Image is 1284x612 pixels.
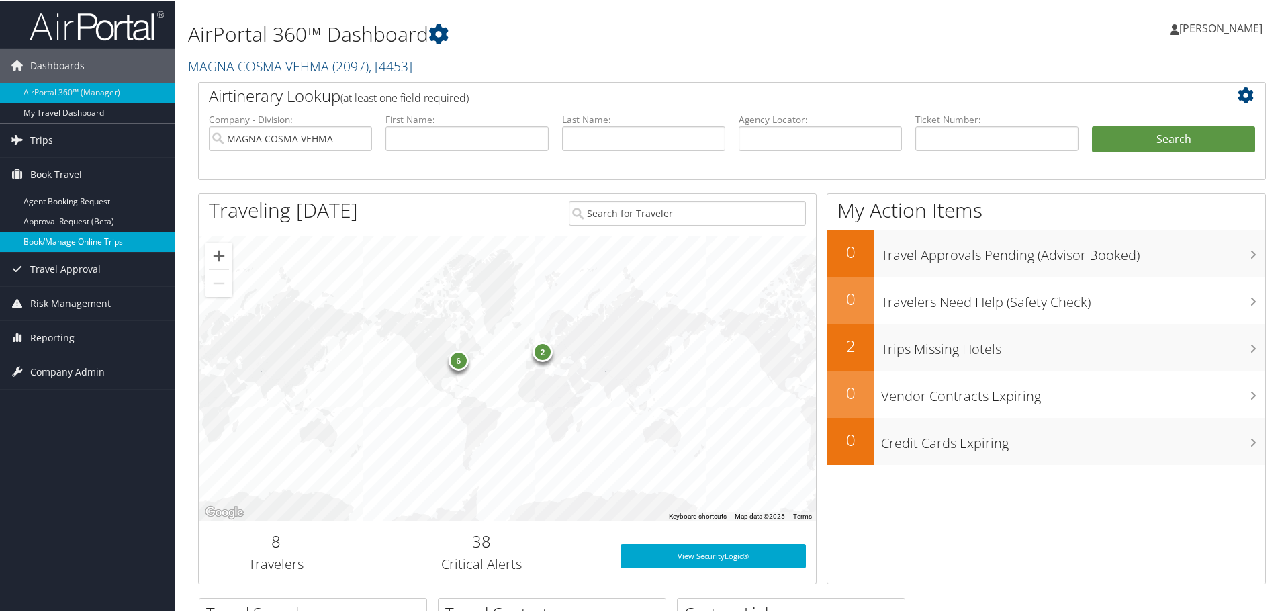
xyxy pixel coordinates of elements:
[209,83,1166,106] h2: Airtinerary Lookup
[205,241,232,268] button: Zoom in
[209,112,372,125] label: Company - Division:
[827,195,1265,223] h1: My Action Items
[827,228,1265,275] a: 0Travel Approvals Pending (Advisor Booked)
[827,427,874,450] h2: 0
[209,529,343,552] h2: 8
[827,286,874,309] h2: 0
[30,9,164,40] img: airportal-logo.png
[202,502,246,520] a: Open this area in Google Maps (opens a new window)
[1170,7,1276,47] a: [PERSON_NAME]
[827,333,874,356] h2: 2
[188,19,913,47] h1: AirPortal 360™ Dashboard
[188,56,412,74] a: MAGNA COSMA VEHMA
[569,200,806,224] input: Search for Traveler
[562,112,725,125] label: Last Name:
[1092,125,1255,152] button: Search
[881,285,1265,310] h3: Travelers Need Help (Safety Check)
[202,502,246,520] img: Google
[363,529,600,552] h2: 38
[793,511,812,519] a: Terms (opens in new tab)
[739,112,902,125] label: Agency Locator:
[827,275,1265,322] a: 0Travelers Need Help (Safety Check)
[30,157,82,190] span: Book Travel
[881,332,1265,357] h3: Trips Missing Hotels
[1179,19,1263,34] span: [PERSON_NAME]
[915,112,1079,125] label: Ticket Number:
[209,554,343,572] h3: Travelers
[205,269,232,296] button: Zoom out
[669,511,727,520] button: Keyboard shortcuts
[881,379,1265,404] h3: Vendor Contracts Expiring
[30,122,53,156] span: Trips
[827,322,1265,369] a: 2Trips Missing Hotels
[340,89,469,104] span: (at least one field required)
[735,511,785,519] span: Map data ©2025
[30,286,111,319] span: Risk Management
[827,369,1265,417] a: 0Vendor Contracts Expiring
[827,380,874,403] h2: 0
[30,354,105,388] span: Company Admin
[621,543,806,567] a: View SecurityLogic®
[448,349,468,369] div: 6
[827,239,874,262] h2: 0
[827,417,1265,464] a: 0Credit Cards Expiring
[369,56,412,74] span: , [ 4453 ]
[209,195,358,223] h1: Traveling [DATE]
[332,56,369,74] span: ( 2097 )
[363,554,600,572] h3: Critical Alerts
[881,426,1265,451] h3: Credit Cards Expiring
[533,340,553,360] div: 2
[30,48,85,81] span: Dashboards
[30,320,75,353] span: Reporting
[30,251,101,285] span: Travel Approval
[385,112,549,125] label: First Name:
[881,238,1265,263] h3: Travel Approvals Pending (Advisor Booked)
